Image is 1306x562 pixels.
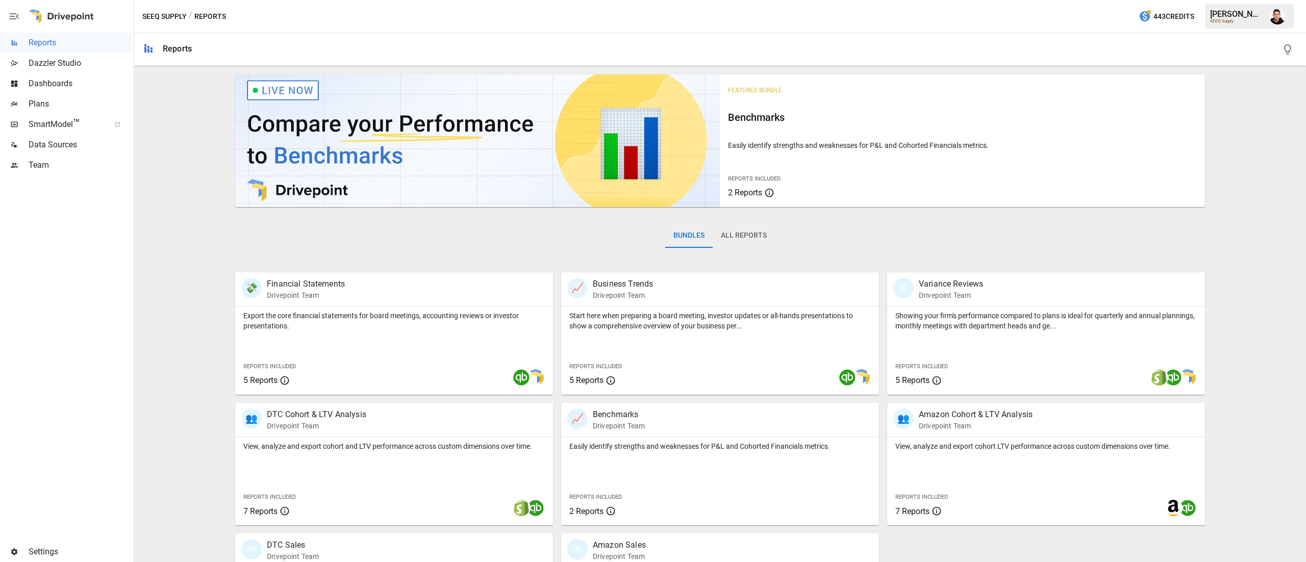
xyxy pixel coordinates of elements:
img: quickbooks [1179,500,1196,516]
h6: Benchmarks [728,109,1196,125]
button: Francisco Sanchez [1263,2,1292,31]
span: 5 Reports [243,375,278,385]
p: Financial Statements [267,278,345,290]
p: DTC Cohort & LTV Analysis [267,408,366,421]
img: quickbooks [513,369,530,386]
img: shopify [1151,369,1167,386]
span: Reports Included [895,494,948,500]
div: 🛍 [241,539,262,559]
span: Reports Included [243,494,296,500]
p: Showing your firm's performance compared to plans is ideal for quarterly and annual plannings, mo... [895,311,1197,331]
p: Drivepoint Team [267,421,366,431]
span: Reports [29,37,132,49]
div: 📈 [567,408,588,429]
p: Benchmarks [593,408,645,421]
span: Dazzler Studio [29,57,132,69]
img: smart model [528,369,544,386]
img: quickbooks [839,369,856,386]
img: quickbooks [1165,369,1182,386]
span: 2 Reports [569,506,604,516]
p: View, analyze and export cohort and LTV performance across custom dimensions over time. [243,441,545,451]
span: Reports Included [243,363,296,370]
p: Drivepoint Team [919,290,983,300]
img: Francisco Sanchez [1269,8,1286,24]
div: SEEQ Supply [1210,19,1263,23]
p: Amazon Cohort & LTV Analysis [919,408,1033,421]
span: 7 Reports [243,506,278,516]
div: 💸 [241,278,262,298]
span: ™ [73,117,80,130]
span: Team [29,159,132,171]
div: [PERSON_NAME] [1210,9,1263,19]
span: SmartModel [29,118,103,131]
span: Dashboards [29,78,132,90]
p: Easily identify strengths and weaknesses for P&L and Cohorted Financials metrics. [569,441,871,451]
p: Amazon Sales [593,539,646,551]
span: 443 Credits [1153,10,1194,23]
p: Start here when preparing a board meeting, investor updates or all-hands presentations to show a ... [569,311,871,331]
p: Export the core financial statements for board meetings, accounting reviews or investor presentat... [243,311,545,331]
p: View, analyze and export cohort LTV performance across custom dimensions over time. [895,441,1197,451]
span: Reports Included [569,494,622,500]
p: Drivepoint Team [593,290,653,300]
span: Plans [29,98,132,110]
p: Drivepoint Team [267,551,319,561]
span: Reports Included [895,363,948,370]
p: Variance Reviews [919,278,983,290]
span: Data Sources [29,139,132,151]
div: / [189,10,192,23]
span: 5 Reports [895,375,930,385]
img: smart model [1179,369,1196,386]
p: Drivepoint Team [267,290,345,300]
img: video thumbnail [235,74,720,207]
p: Drivepoint Team [593,421,645,431]
button: SEEQ Supply [142,10,187,23]
button: All Reports [713,223,775,248]
div: 👥 [241,408,262,429]
p: Business Trends [593,278,653,290]
div: 🗓 [893,278,914,298]
button: 443Credits [1135,7,1198,26]
button: Bundles [665,223,713,248]
span: 7 Reports [895,506,930,516]
img: smart model [853,369,870,386]
div: 📈 [567,278,588,298]
p: Drivepoint Team [919,421,1033,431]
div: Reports [163,44,192,54]
span: Featured Bundle [728,87,782,94]
span: Reports Included [569,363,622,370]
p: Drivepoint Team [593,551,646,561]
div: 🛍 [567,539,588,559]
p: DTC Sales [267,539,319,551]
img: amazon [1165,500,1182,516]
span: 5 Reports [569,375,604,385]
span: Settings [29,546,132,558]
img: shopify [513,500,530,516]
img: quickbooks [528,500,544,516]
div: 👥 [893,408,914,429]
p: Easily identify strengths and weaknesses for P&L and Cohorted Financials metrics. [728,140,1196,150]
span: 2 Reports [728,188,762,197]
span: Reports Included [728,175,781,182]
